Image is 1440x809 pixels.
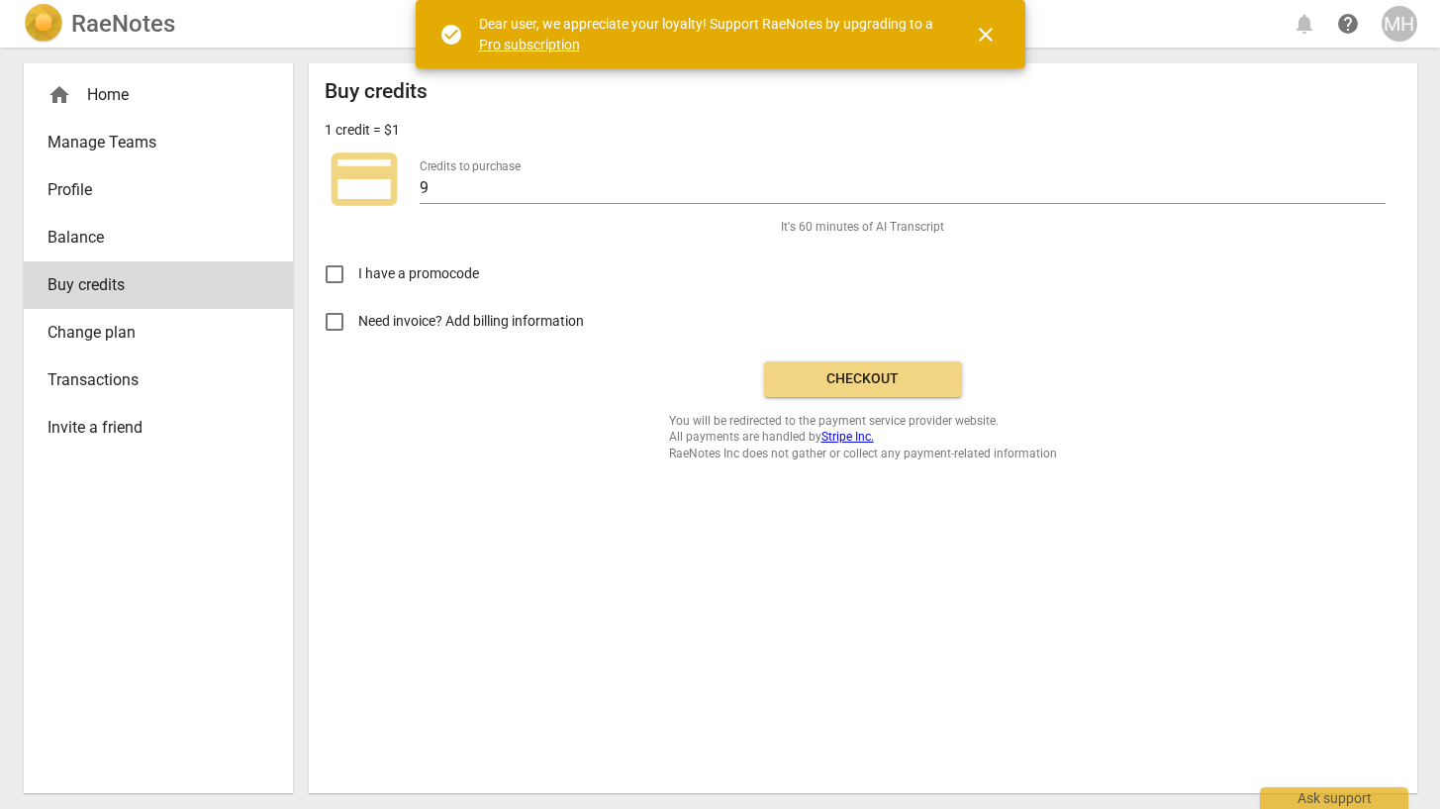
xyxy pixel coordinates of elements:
[71,10,175,38] h2: RaeNotes
[1260,787,1408,809] div: Ask support
[962,11,1009,58] button: Close
[24,261,293,309] a: Buy credits
[48,416,253,440] span: Invite a friend
[420,160,521,172] label: Credits to purchase
[439,23,463,47] span: check_circle
[1382,6,1417,42] button: MH
[24,4,63,44] img: Logo
[1336,12,1360,36] span: help
[48,83,253,107] div: Home
[24,214,293,261] a: Balance
[780,369,946,389] span: Checkout
[325,79,428,104] h2: Buy credits
[24,356,293,404] a: Transactions
[48,321,253,345] span: Change plan
[669,413,1057,462] span: You will be redirected to the payment service provider website. All payments are handled by RaeNo...
[48,83,71,107] span: home
[325,120,400,141] p: 1 credit = $1
[24,309,293,356] a: Change plan
[479,37,580,52] a: Pro subscription
[358,311,587,332] span: Need invoice? Add billing information
[764,361,962,397] button: Checkout
[358,263,479,284] span: I have a promocode
[24,166,293,214] a: Profile
[48,368,253,392] span: Transactions
[479,14,938,54] div: Dear user, we appreciate your loyalty! Support RaeNotes by upgrading to a
[48,273,253,297] span: Buy credits
[1330,6,1366,42] a: Help
[48,178,253,202] span: Profile
[48,131,253,154] span: Manage Teams
[24,71,293,119] div: Home
[24,119,293,166] a: Manage Teams
[974,23,998,47] span: close
[821,430,874,444] a: Stripe Inc.
[781,219,944,236] span: It's 60 minutes of AI Transcript
[24,4,175,44] a: LogoRaeNotes
[325,140,404,219] span: credit_card
[48,226,253,250] span: Balance
[24,404,293,452] a: Invite a friend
